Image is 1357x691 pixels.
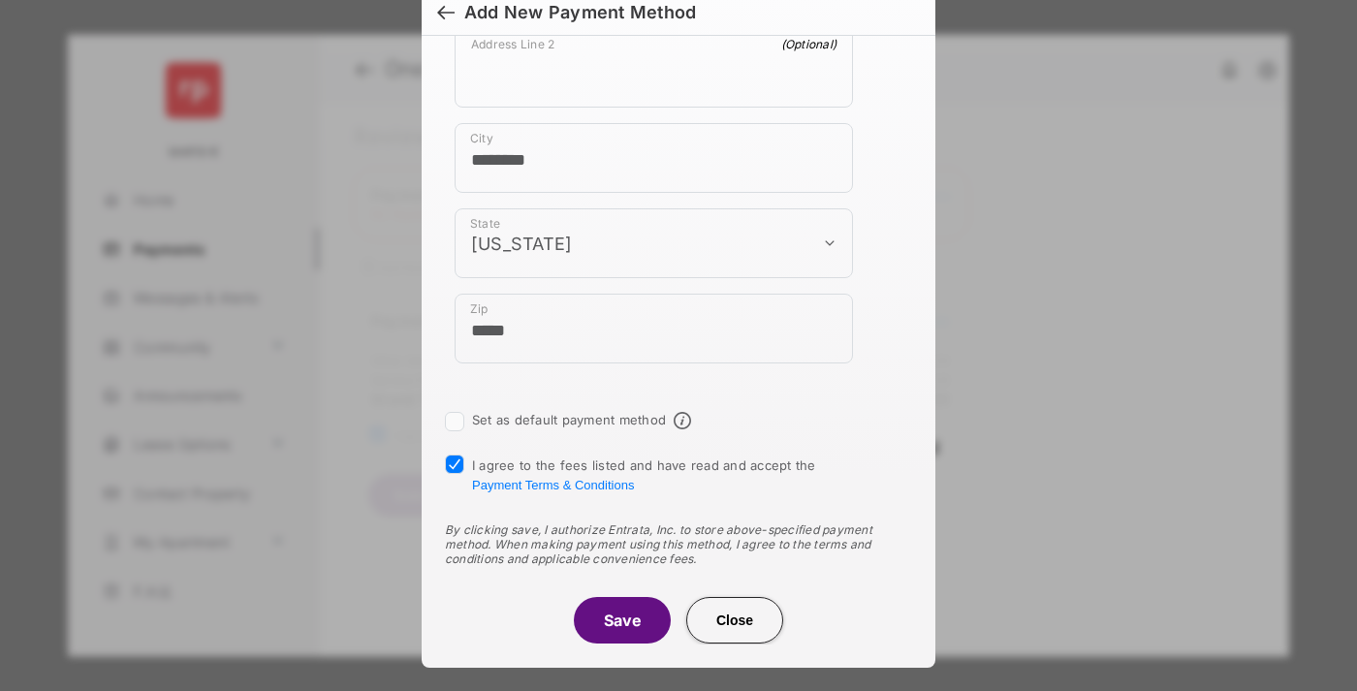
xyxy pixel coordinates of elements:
[472,478,634,492] button: I agree to the fees listed and have read and accept the
[472,412,666,427] label: Set as default payment method
[455,208,853,278] div: payment_method_screening[postal_addresses][administrativeArea]
[445,522,912,566] div: By clicking save, I authorize Entrata, Inc. to store above-specified payment method. When making ...
[674,412,691,429] span: Default payment method info
[574,597,671,644] button: Save
[455,294,853,363] div: payment_method_screening[postal_addresses][postalCode]
[472,457,816,492] span: I agree to the fees listed and have read and accept the
[686,597,783,644] button: Close
[455,123,853,193] div: payment_method_screening[postal_addresses][locality]
[455,28,853,108] div: payment_method_screening[postal_addresses][addressLine2]
[464,2,696,23] div: Add New Payment Method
